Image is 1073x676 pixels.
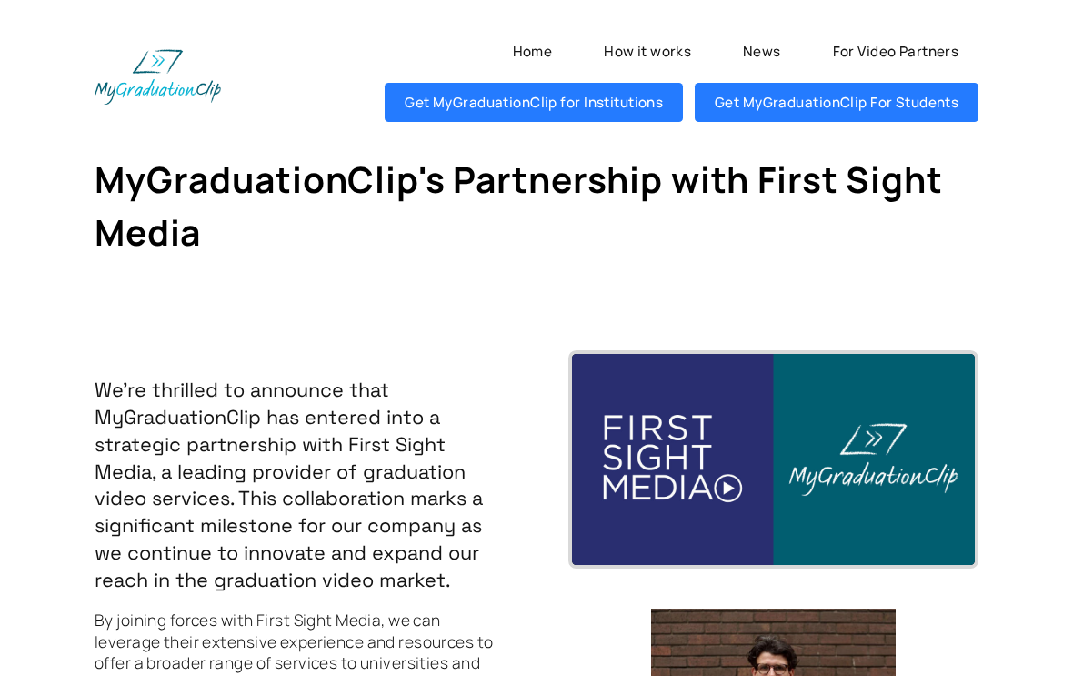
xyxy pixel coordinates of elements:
[584,32,711,71] a: How it works
[385,83,683,122] a: Get MyGraduationClip for Institutions
[493,32,572,71] a: Home
[95,153,979,259] h1: MyGraduationClip's Partnership with First Sight Media
[695,83,978,122] a: Get MyGraduationClip For Students
[95,377,505,593] p: We're thrilled to announce that MyGraduationClip has entered into a strategic partnership with Fi...
[723,32,800,71] a: News
[812,32,978,71] a: For Video Partners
